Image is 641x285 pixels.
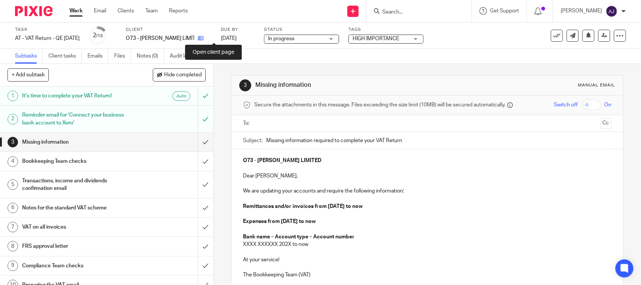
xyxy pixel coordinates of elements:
[243,234,354,240] strong: Bank name – Account type – Account number
[22,175,134,194] h1: Transactions, income and dividends confirmation email
[243,187,611,195] p: We are updating your accounts and require the following information:
[8,179,18,190] div: 5
[145,7,158,15] a: Team
[22,136,134,148] h1: Missing information
[348,27,424,33] label: Tags
[8,114,18,124] div: 2
[22,202,134,214] h1: Notes for the standard VAT scheme
[153,68,206,81] button: Hide completed
[8,203,18,213] div: 6
[8,156,18,167] div: 4
[600,118,612,129] button: Cc
[22,109,134,129] h1: Reminder email for 'Connect your business bank account to Xero'
[118,7,134,15] a: Clients
[15,6,53,16] img: Pixie
[255,81,443,89] h1: Missing information
[243,256,611,264] p: At your service!
[94,7,106,15] a: Email
[605,101,612,109] span: On
[239,79,251,91] div: 3
[243,219,316,224] strong: Expenses from [DATE] to now
[554,101,578,109] span: Switch off
[8,91,18,101] div: 1
[490,8,519,14] span: Get Support
[114,49,131,64] a: Files
[22,221,134,233] h1: VAT on all invoices
[22,156,134,167] h1: Bookkeeping Team checks
[48,49,82,64] a: Client tasks
[93,31,103,40] div: 2
[169,7,188,15] a: Reports
[22,241,134,252] h1: FRS approval letter
[137,49,164,64] a: Notes (0)
[243,204,363,209] strong: Remittances and/or invoices from [DATE] to now
[8,222,18,232] div: 7
[221,36,237,41] span: [DATE]
[243,158,321,163] strong: O73 - [PERSON_NAME] LIMITED
[8,68,49,81] button: + Add subtask
[22,260,134,271] h1: Compliance Team checks
[15,49,43,64] a: Subtasks
[172,91,190,101] div: Auto
[15,35,80,42] div: AT - VAT Return - QE 31-07-2025
[264,27,339,33] label: Status
[97,34,103,38] small: /15
[69,7,83,15] a: Work
[243,172,611,180] p: Dear [PERSON_NAME],
[8,261,18,271] div: 9
[578,82,615,88] div: Manual email
[254,101,505,109] span: Secure the attachments in this message. Files exceeding the size limit (10MB) will be secured aut...
[164,72,202,78] span: Hide completed
[268,36,294,41] span: In progress
[353,36,399,41] span: HIGH IMPORTANCE
[561,7,602,15] p: [PERSON_NAME]
[606,5,618,17] img: svg%3E
[243,241,611,248] p: XXXX XXXXXX 202X to now
[170,49,199,64] a: Audit logs
[87,49,109,64] a: Emails
[126,27,211,33] label: Client
[243,120,251,127] label: To:
[15,27,80,33] label: Task
[382,9,449,16] input: Search
[8,137,18,147] div: 3
[221,27,255,33] label: Due by
[243,271,611,279] p: The Bookkeeping Team (VAT)
[8,241,18,252] div: 8
[243,137,262,144] label: Subject:
[126,35,194,42] p: O73 - [PERSON_NAME] LIMITED
[15,35,80,42] div: AT - VAT Return - QE [DATE]
[22,90,134,102] h1: It's time to complete your VAT Return!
